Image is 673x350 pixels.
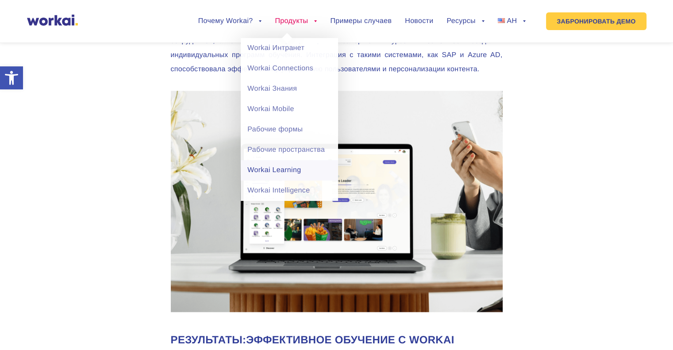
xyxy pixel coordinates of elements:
a: Workai Знания [241,79,338,99]
font: АН [507,17,517,25]
font: ЗАБРОНИРОВАТЬ ДЕМО [557,18,635,25]
font: Workai Знания [247,85,297,92]
a: Примеры случаев [330,18,392,25]
a: ЗАБРОНИРОВАТЬ ДЕМО [546,12,646,30]
a: Продукты [275,18,317,25]
font: Рабочие пространства [247,146,325,154]
a: АН [498,18,526,25]
font: Продукты [275,17,308,25]
font: Результаты: [171,334,246,346]
a: Новости [405,18,433,25]
font: Примеры случаев [330,17,392,25]
font: Ресурсы [446,17,475,25]
img: Корпоративная система управления обучением — Workai Learning на ноутбуке [171,91,503,312]
a: Workai Интранет [241,38,338,58]
a: Рабочие пространства [241,140,338,160]
font: Почему Workai? [198,17,253,25]
font: Workai Connections [247,65,313,72]
font: Рабочие формы [247,126,303,133]
a: Workai Learning [241,160,338,181]
a: Workai Mobile [241,99,338,119]
font: Workai Learning [247,166,301,174]
font: Workai Intelligence [247,187,310,194]
font: Новости [405,17,433,25]
font: Workai Интранет [247,44,304,52]
a: Рабочие формы [241,119,338,140]
a: Workai Intelligence [241,181,338,201]
a: Workai Connections [241,58,338,79]
font: Workai Mobile [247,105,294,113]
